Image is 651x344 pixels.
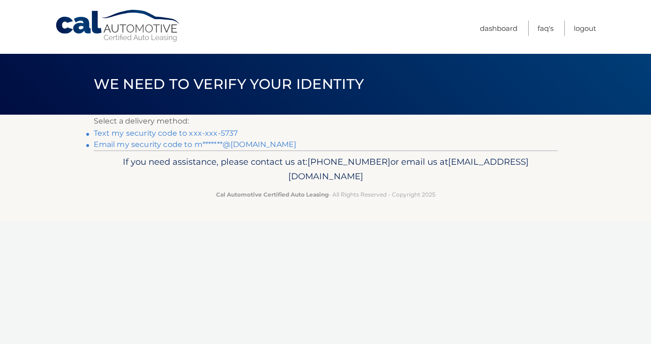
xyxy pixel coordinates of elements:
a: Email my security code to m*******@[DOMAIN_NAME] [94,140,297,149]
span: [PHONE_NUMBER] [307,156,390,167]
a: Cal Automotive [55,9,181,43]
p: - All Rights Reserved - Copyright 2025 [100,190,552,199]
p: Select a delivery method: [94,115,558,128]
p: If you need assistance, please contact us at: or email us at [100,154,552,184]
a: FAQ's [538,21,554,36]
a: Text my security code to xxx-xxx-5737 [94,129,238,138]
strong: Cal Automotive Certified Auto Leasing [216,191,329,198]
a: Dashboard [480,21,517,36]
span: We need to verify your identity [94,75,364,93]
a: Logout [574,21,596,36]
